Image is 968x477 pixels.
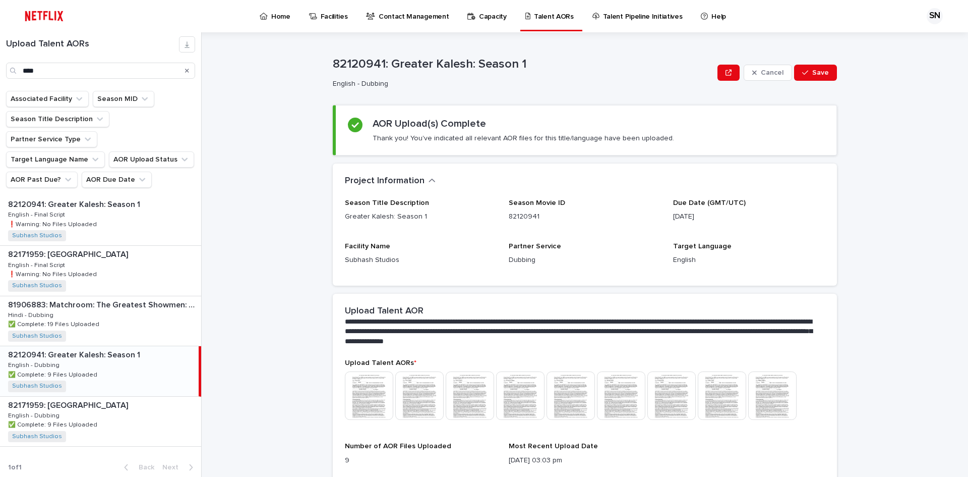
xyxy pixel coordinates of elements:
span: Season Title Description [345,199,429,206]
p: 82171959: [GEOGRAPHIC_DATA] [8,399,130,410]
p: [DATE] [673,211,825,222]
input: Search [6,63,195,79]
a: Subhash Studios [12,433,62,440]
p: 82120941: Greater Kalesh: Season 1 [8,198,142,209]
p: 81906883: Matchroom: The Greatest Showmen: Season 1 [8,298,199,310]
span: Cancel [761,69,783,76]
span: Partner Service [509,243,561,250]
p: Thank you! You've indicated all relevant AOR files for this title/language have been uploaded. [373,134,674,143]
button: Target Language Name [6,151,105,168]
a: Subhash Studios [12,333,62,340]
span: Facility Name [345,243,390,250]
p: [DATE] 03:03 pm [509,455,660,466]
h2: Project Information [345,176,425,187]
p: 82120941: Greater Kalesh: Season 1 [333,57,713,72]
button: Project Information [345,176,436,187]
p: ❗️Warning: No Files Uploaded [8,219,99,228]
span: Next [162,464,185,471]
p: English - Final Script [8,260,67,269]
button: Next [158,463,201,472]
h2: Upload Talent AOR [345,306,423,317]
p: ❗️Warning: No Files Uploaded [8,269,99,278]
button: AOR Past Due? [6,172,78,188]
button: Partner Service Type [6,131,97,147]
a: Subhash Studios [12,282,62,289]
p: Hindi - Dubbing [8,310,55,319]
p: Subhash Studios [345,255,497,266]
img: ifQbXi3ZQGMSEF7WDB7W [20,6,68,26]
p: 82120941: Greater Kalesh: Season 1 [8,348,142,360]
h1: Upload Talent AORs [6,39,179,50]
p: English [673,255,825,266]
button: Cancel [744,65,792,81]
h2: AOR Upload(s) Complete [373,118,486,130]
p: English - Dubbing [333,80,709,88]
p: 82171959: [GEOGRAPHIC_DATA] [8,248,130,259]
span: Back [133,464,154,471]
button: Season Title Description [6,111,109,127]
span: Upload Talent AORs [345,359,416,366]
span: Save [812,69,829,76]
p: Greater Kalesh: Season 1 [345,211,497,222]
p: Dubbing [509,255,660,266]
p: English - Dubbing [8,360,62,369]
span: Due Date (GMT/UTC) [673,199,746,206]
button: Back [116,463,158,472]
span: Number of AOR Files Uploaded [345,443,451,450]
p: ✅ Complete: 9 Files Uploaded [8,369,99,379]
span: Season Movie ID [509,199,565,206]
button: AOR Due Date [82,172,152,188]
a: Subhash Studios [12,232,62,239]
p: ✅ Complete: 9 Files Uploaded [8,419,99,429]
p: ✅ Complete: 19 Files Uploaded [8,319,101,328]
p: English - Final Script [8,209,67,219]
p: 82120941 [509,211,660,222]
span: Target Language [673,243,732,250]
a: Subhash Studios [12,383,62,390]
p: English - Dubbing [8,410,62,419]
span: Most Recent Upload Date [509,443,598,450]
p: 9 [345,455,497,466]
button: Save [794,65,837,81]
button: Associated Facility [6,91,89,107]
button: Season MID [93,91,154,107]
button: AOR Upload Status [109,151,194,168]
div: SN [927,8,943,24]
